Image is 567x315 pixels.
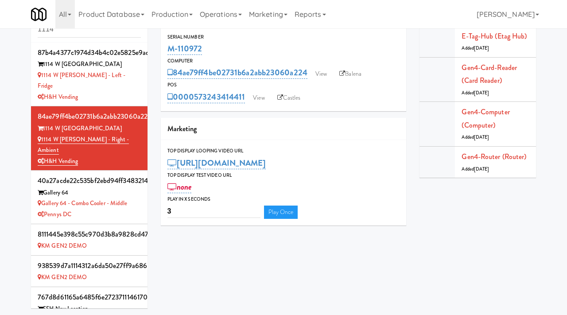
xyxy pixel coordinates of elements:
input: Search cabinets [38,21,141,38]
a: Pennys DC [38,210,71,218]
div: 84ae79ff4be02731b6a2abb23060a224 [38,110,141,123]
div: 1114 W [GEOGRAPHIC_DATA] [38,59,141,70]
a: KM GEN2 DEMO [38,273,87,281]
li: 938539d7a1114312a6da50e27ff9a686 KM GEN2 DEMO [31,256,148,287]
div: POS [167,81,400,89]
a: KM GEN2 DEMO [38,241,87,250]
a: Play Once [264,206,298,219]
div: Top Display Looping Video Url [167,147,400,156]
a: M-110972 [167,43,202,55]
a: Balena [335,67,366,81]
li: 87b4a4377c1974d34b4c02e5825e9ac11114 W [GEOGRAPHIC_DATA] 1114 W [PERSON_NAME] - Left - FridgeH&H ... [31,43,148,107]
a: H&H Vending [38,93,78,101]
div: SSH New Location [38,303,141,315]
span: Added [462,89,489,96]
a: Gen4-card-reader (Card Reader) [462,62,517,86]
a: 1114 W [PERSON_NAME] - Right - Ambient [38,135,129,155]
a: 0000573243414411 [167,91,245,103]
div: Play in X seconds [167,195,400,204]
a: View [311,67,331,81]
div: 938539d7a1114312a6da50e27ff9a686 [38,259,141,272]
a: 1114 W [PERSON_NAME] - Left - Fridge [38,71,125,90]
a: H&H Vending [38,157,78,166]
li: 8111445e398c55c970d3b8a9828cd471 KM GEN2 DEMO [31,224,148,256]
span: [DATE] [474,134,489,140]
span: [DATE] [474,45,489,51]
span: Added [462,45,489,51]
span: [DATE] [474,89,489,96]
span: Added [462,134,489,140]
div: Computer [167,57,400,66]
a: Gen4-router (Router) [462,152,526,162]
div: 87b4a4377c1974d34b4c02e5825e9ac1 [38,46,141,59]
div: 767d8d61165a6485f6e2723711146170 [38,291,141,304]
img: Micromart [31,7,47,22]
li: 84ae79ff4be02731b6a2abb23060a2241114 W [GEOGRAPHIC_DATA] 1114 W [PERSON_NAME] - Right - AmbientH&... [31,106,148,171]
div: 8111445e398c55c970d3b8a9828cd471 [38,228,141,241]
div: Top Display Test Video Url [167,171,400,180]
a: E-tag-hub (Etag Hub) [462,31,527,41]
div: Serial Number [167,33,400,42]
div: 1114 W [GEOGRAPHIC_DATA] [38,123,141,134]
a: 84ae79ff4be02731b6a2abb23060a224 [167,66,307,79]
a: Gen4-computer (Computer) [462,107,509,130]
span: Marketing [167,124,197,134]
li: 40a27acde22c535bf2ebd94ff3483214Gallery 64 Gallery 64 - Combo Cooler - MiddlePennys DC [31,171,148,224]
div: Gallery 64 [38,187,141,198]
span: [DATE] [474,166,489,172]
a: none [167,181,192,193]
a: Gallery 64 - Combo Cooler - Middle [38,199,128,207]
div: 40a27acde22c535bf2ebd94ff3483214 [38,174,141,187]
a: View [249,91,269,105]
a: Castles [273,91,305,105]
span: Added [462,166,489,172]
a: [URL][DOMAIN_NAME] [167,157,266,169]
